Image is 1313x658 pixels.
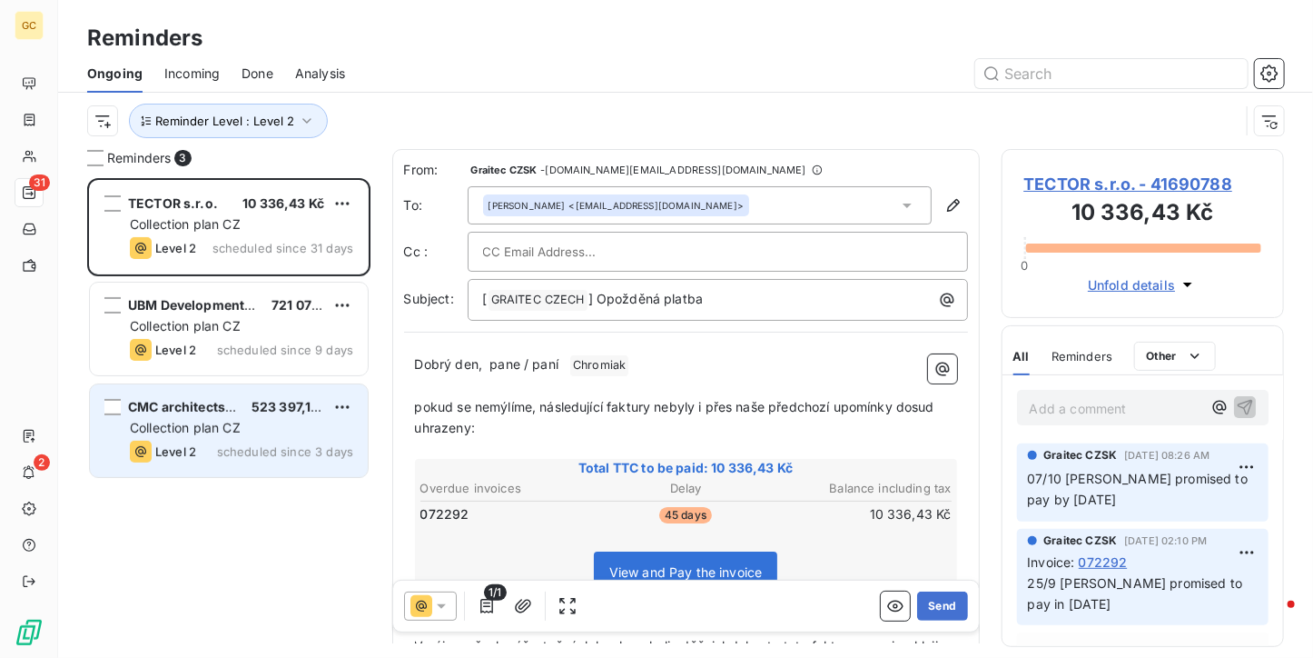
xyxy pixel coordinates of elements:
th: Delay [597,479,774,498]
span: Subject: [404,291,454,306]
span: Chromiak [570,355,628,376]
span: [PERSON_NAME] [489,199,566,212]
th: Balance including tax [775,479,952,498]
span: Ongoing [87,65,143,83]
span: Dobrý den, pane / paní [415,356,558,372]
label: To: [404,196,468,214]
span: Incoming [164,65,220,83]
span: scheduled since 9 days [217,343,353,357]
span: 10 336,43 Kč [242,195,324,211]
span: 0 [1021,258,1028,273]
span: [DATE] 08:26 AM [1124,450,1209,461]
span: 072292 [1079,553,1128,572]
span: 3 [174,150,191,166]
span: Unfold details [1088,275,1175,294]
th: Overdue invoices [420,479,596,498]
span: Level 2 [155,241,196,255]
input: Search [975,59,1248,88]
span: Reminders [107,149,171,167]
span: Graitec CZSK [1044,533,1118,549]
span: Collection plan CZ [130,216,241,232]
iframe: Intercom live chat [1251,596,1295,640]
span: CMC architects, a.s. [128,399,257,414]
span: UBM Development Czechia s.r.o. [128,297,336,313]
span: scheduled since 31 days [212,241,353,255]
span: Invoice : [1028,553,1075,572]
span: Level 2 [155,343,196,357]
button: Send [917,592,967,621]
span: 2 [34,454,50,471]
span: TECTOR s.r.o. [128,195,218,211]
span: Graitec CZSK [1044,447,1118,464]
span: ] Opožděná platba [588,291,704,306]
span: 523 397,18 Kč [252,399,338,414]
button: Unfold details [1082,274,1202,295]
span: [DATE] 02:10 PM [1124,535,1207,546]
span: From: [404,161,468,179]
button: Reminder Level : Level 2 [129,104,328,138]
button: Other [1134,342,1216,371]
span: All [1013,349,1030,364]
span: Reminder Level : Level 2 [155,114,294,128]
span: 07/10 [PERSON_NAME] promised to pay by [DATE] [1028,471,1252,507]
span: 1/1 [484,584,506,601]
span: [ [483,291,488,306]
span: Reminders [1051,349,1112,364]
span: Collection plan CZ [130,318,241,334]
h3: Reminders [87,22,202,55]
img: Logo LeanPay [15,618,44,647]
span: GRAITEC CZECH [489,290,587,311]
div: GC [15,11,44,40]
div: grid [87,178,370,658]
span: Total TTC to be paid: 10 336,43 Kč [418,459,954,477]
span: 31 [29,174,50,191]
span: - [DOMAIN_NAME][EMAIL_ADDRESS][DOMAIN_NAME] [540,164,805,175]
span: View and Pay the invoice [609,564,763,580]
span: 25/9 [PERSON_NAME] promised to pay in [DATE] [1028,575,1247,612]
span: Done [242,65,273,83]
input: CC Email Address... [483,238,678,265]
td: 10 336,43 Kč [775,504,952,524]
span: scheduled since 3 days [217,444,353,459]
label: Cc : [404,243,468,261]
span: Collection plan CZ [130,420,241,435]
span: TECTOR s.r.o. - 41690788 [1024,172,1262,196]
div: <[EMAIL_ADDRESS][DOMAIN_NAME]> [489,199,744,212]
span: pokud se nemýlíme, následující faktury nebyly i přes naše předchozí upomínky dosud uhrazeny: [415,399,938,435]
span: Level 2 [155,444,196,459]
span: 45 days [659,507,712,523]
span: Graitec CZSK [471,164,538,175]
span: 072292 [420,505,469,523]
h3: 10 336,43 Kč [1024,196,1262,233]
span: Analysis [295,65,345,83]
span: 721 071,73 Kč [271,297,356,313]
